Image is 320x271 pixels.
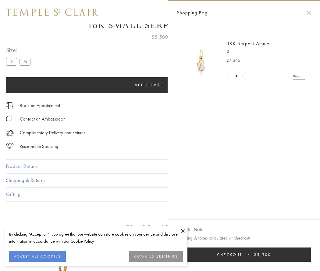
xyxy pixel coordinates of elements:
a: Book an Appointment [20,102,60,109]
a: Remove [293,73,305,79]
img: icon_appointment.svg [6,102,13,109]
button: Product Details [6,160,314,173]
button: Add Gift Note [177,226,203,233]
button: Checkout $5,500 [177,248,311,262]
button: Close Shopping Bag [306,11,311,15]
img: MessageIcon-01_2.svg [6,115,12,121]
img: icon_delivery.svg [6,129,14,137]
a: Set quantity to 2 [240,72,246,80]
button: Shipping & Returns [6,174,314,187]
img: Temple St. Clair [6,9,98,16]
span: $5,500 [227,58,240,64]
button: Gifting [6,188,314,201]
span: $5,500 [152,33,168,41]
img: icon_sourcing.svg [6,143,14,149]
label: S [6,58,17,65]
p: Complimentary Delivery and Returns [20,129,85,137]
button: ACCEPT ALL COOKIES [9,251,66,262]
h3: You May Also Like [15,223,305,233]
span: Add to bag [135,82,165,88]
span: Size: [6,45,33,55]
div: By clicking “Accept all”, you agree that our website can store cookies on your device and disclos... [9,231,183,245]
p: S [227,49,305,55]
button: Add to bag [6,77,293,93]
div: Contact an Ambassador [20,115,65,123]
div: Responsible Sourcing [20,143,58,150]
a: 18K Serpent Amulet [227,40,271,47]
button: COOKIES SETTINGS [129,251,183,262]
p: Shipping & taxes calculated at checkout [177,234,311,242]
a: Set quantity to 0 [227,72,233,80]
span: Shopping Bag [177,9,208,17]
span: Checkout [217,252,242,257]
img: P51836-E11SERPPV [183,43,219,79]
h1: 18K Small Serpent Amulet [6,20,314,30]
label: M [20,58,30,65]
span: $5,500 [254,252,271,257]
